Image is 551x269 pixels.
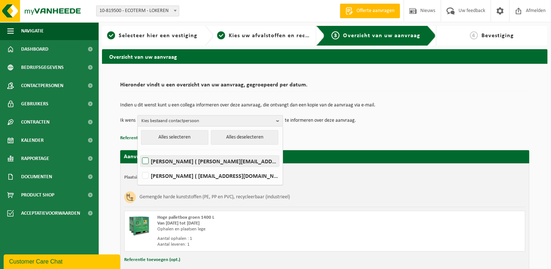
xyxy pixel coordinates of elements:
[481,33,514,39] span: Bevestiging
[97,6,179,16] span: 10-819500 - ECOTERM - LOKEREN
[157,221,200,226] strong: Van [DATE] tot [DATE]
[21,58,64,77] span: Bedrijfsgegevens
[21,149,49,168] span: Rapportage
[470,31,478,39] span: 4
[119,33,197,39] span: Selecteer hier een vestiging
[157,236,354,242] div: Aantal ophalen : 1
[120,133,176,143] button: Referentie toevoegen (opt.)
[120,82,529,92] h2: Hieronder vindt u een overzicht van uw aanvraag, gegroepeerd per datum.
[21,113,50,131] span: Contracten
[102,49,547,63] h2: Overzicht van uw aanvraag
[4,253,122,269] iframe: chat widget
[139,191,290,203] h3: Gemengde harde kunststoffen (PE, PP en PVC), recycleerbaar (industrieel)
[285,115,356,126] p: te informeren over deze aanvraag.
[107,31,115,39] span: 1
[21,77,63,95] span: Contactpersonen
[229,33,329,39] span: Kies uw afvalstoffen en recipiënten
[340,4,400,18] a: Offerte aanvragen
[343,33,420,39] span: Overzicht van uw aanvraag
[120,115,135,126] p: Ik wens
[21,22,44,40] span: Navigatie
[21,131,44,149] span: Kalender
[21,168,52,186] span: Documenten
[124,255,180,265] button: Referentie toevoegen (opt.)
[141,130,208,145] button: Alles selecteren
[124,175,156,180] strong: Plaatsingsadres:
[128,215,150,237] img: PB-HB-1400-HPE-GN-01.png
[21,95,48,113] span: Gebruikers
[96,5,179,16] span: 10-819500 - ECOTERM - LOKEREN
[217,31,310,40] a: 2Kies uw afvalstoffen en recipiënten
[21,204,80,222] span: Acceptatievoorwaarden
[331,31,339,39] span: 3
[211,130,278,145] button: Alles deselecteren
[21,186,54,204] span: Product Shop
[106,31,199,40] a: 1Selecteer hier een vestiging
[157,226,354,232] div: Ophalen en plaatsen lege
[141,170,279,181] label: [PERSON_NAME] ( [EMAIL_ADDRESS][DOMAIN_NAME] )
[124,154,178,160] strong: Aanvraag voor [DATE]
[157,215,215,220] span: Hoge palletbox groen 1400 L
[217,31,225,39] span: 2
[157,242,354,247] div: Aantal leveren: 1
[355,7,396,15] span: Offerte aanvragen
[137,115,283,126] button: Kies bestaand contactpersoon
[141,116,273,126] span: Kies bestaand contactpersoon
[120,103,529,108] p: Indien u dit wenst kunt u een collega informeren over deze aanvraag, die ontvangt dan een kopie v...
[141,156,279,167] label: [PERSON_NAME] ( [PERSON_NAME][EMAIL_ADDRESS][DOMAIN_NAME] )
[21,40,48,58] span: Dashboard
